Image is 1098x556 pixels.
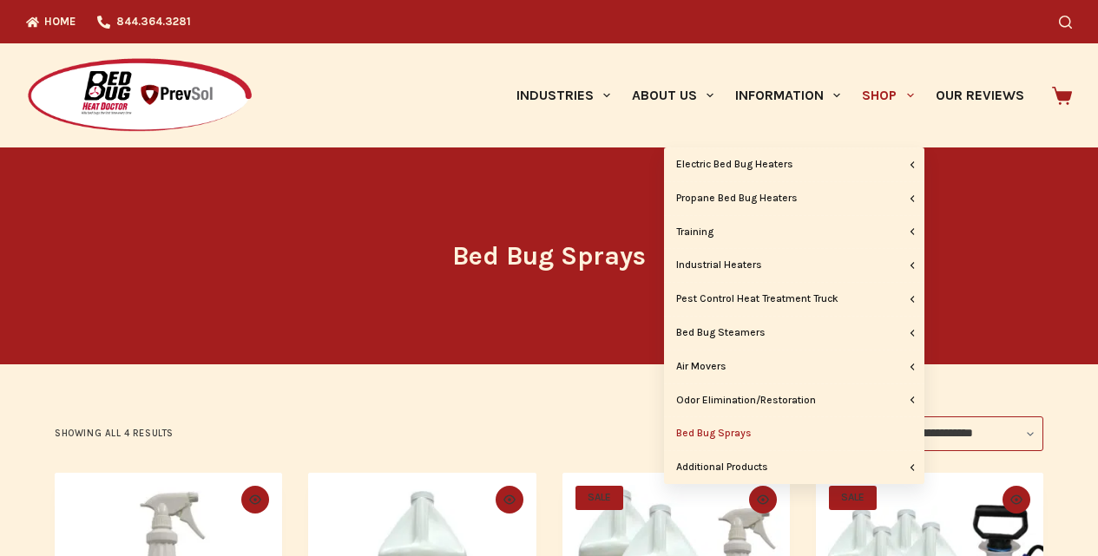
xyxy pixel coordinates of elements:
[664,148,924,181] a: Electric Bed Bug Heaters
[224,237,875,276] h1: Bed Bug Sprays
[1003,486,1030,513] button: Quick view toggle
[725,43,851,147] a: Information
[505,43,621,147] a: Industries
[664,384,924,417] a: Odor Elimination/Restoration
[505,43,1035,147] nav: Primary
[241,486,269,513] button: Quick view toggle
[55,426,174,442] p: Showing all 4 results
[664,417,924,450] a: Bed Bug Sprays
[664,350,924,383] a: Air Movers
[892,416,1043,451] select: Shop order
[575,486,623,510] span: SALE
[664,451,924,484] a: Additional Products
[664,317,924,350] a: Bed Bug Steamers
[749,486,777,513] button: Quick view toggle
[851,43,924,147] a: Shop
[664,182,924,215] a: Propane Bed Bug Heaters
[1059,16,1072,29] button: Search
[664,283,924,316] a: Pest Control Heat Treatment Truck
[26,57,253,134] img: Prevsol/Bed Bug Heat Doctor
[829,486,877,510] span: SALE
[496,486,523,513] button: Quick view toggle
[664,249,924,282] a: Industrial Heaters
[664,216,924,249] a: Training
[621,43,724,147] a: About Us
[924,43,1035,147] a: Our Reviews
